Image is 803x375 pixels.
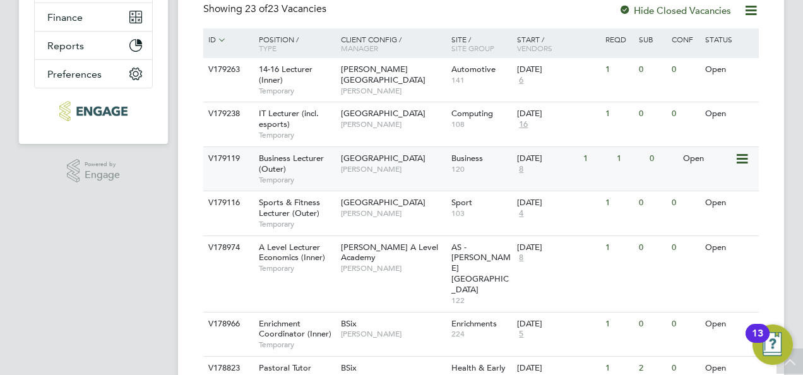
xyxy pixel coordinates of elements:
[702,236,757,259] div: Open
[514,28,602,59] div: Start /
[517,164,525,175] span: 8
[614,147,646,170] div: 1
[517,43,552,53] span: Vendors
[451,75,511,85] span: 141
[636,236,669,259] div: 0
[602,58,635,81] div: 1
[752,324,793,365] button: Open Resource Center, 13 new notifications
[517,329,525,340] span: 5
[517,242,599,253] div: [DATE]
[341,362,357,373] span: BSix
[47,40,84,52] span: Reports
[636,312,669,336] div: 0
[259,318,331,340] span: Enrichment Coordinator (Inner)
[35,60,152,88] button: Preferences
[259,197,320,218] span: Sports & Fitness Lecturer (Outer)
[602,28,635,50] div: Reqd
[35,3,152,31] button: Finance
[35,32,152,59] button: Reports
[702,28,757,50] div: Status
[205,147,249,170] div: V179119
[517,208,525,219] span: 4
[517,363,599,374] div: [DATE]
[451,329,511,339] span: 224
[341,153,425,164] span: [GEOGRAPHIC_DATA]
[517,153,577,164] div: [DATE]
[34,101,153,121] a: Go to home page
[752,333,763,350] div: 13
[259,263,335,273] span: Temporary
[680,147,735,170] div: Open
[517,253,525,263] span: 8
[448,28,515,59] div: Site /
[341,263,445,273] span: [PERSON_NAME]
[517,198,599,208] div: [DATE]
[338,28,448,59] div: Client Config /
[341,318,357,329] span: BSix
[67,159,121,183] a: Powered byEngage
[259,64,312,85] span: 14-16 Lecturer (Inner)
[602,191,635,215] div: 1
[59,101,127,121] img: educationmattersgroup-logo-retina.png
[259,175,335,185] span: Temporary
[245,3,326,15] span: 23 Vacancies
[341,64,425,85] span: [PERSON_NAME][GEOGRAPHIC_DATA]
[47,68,102,80] span: Preferences
[451,164,511,174] span: 120
[702,102,757,126] div: Open
[602,236,635,259] div: 1
[517,75,525,86] span: 6
[205,102,249,126] div: V179238
[205,312,249,336] div: V178966
[517,64,599,75] div: [DATE]
[636,28,669,50] div: Sub
[517,319,599,330] div: [DATE]
[259,219,335,229] span: Temporary
[669,28,701,50] div: Conf
[451,108,493,119] span: Computing
[602,102,635,126] div: 1
[646,147,679,170] div: 0
[702,58,757,81] div: Open
[602,312,635,336] div: 1
[636,102,669,126] div: 0
[451,318,497,329] span: Enrichments
[341,197,425,208] span: [GEOGRAPHIC_DATA]
[341,208,445,218] span: [PERSON_NAME]
[669,236,701,259] div: 0
[451,197,472,208] span: Sport
[619,4,731,16] label: Hide Closed Vacancies
[669,58,701,81] div: 0
[517,109,599,119] div: [DATE]
[341,86,445,96] span: [PERSON_NAME]
[341,108,425,119] span: [GEOGRAPHIC_DATA]
[259,43,277,53] span: Type
[259,153,324,174] span: Business Lecturer (Outer)
[451,153,483,164] span: Business
[205,236,249,259] div: V178974
[451,295,511,306] span: 122
[451,43,494,53] span: Site Group
[702,191,757,215] div: Open
[249,28,338,59] div: Position /
[203,3,329,16] div: Showing
[205,191,249,215] div: V179116
[451,64,496,74] span: Automotive
[517,119,530,130] span: 16
[341,329,445,339] span: [PERSON_NAME]
[636,191,669,215] div: 0
[341,43,378,53] span: Manager
[669,191,701,215] div: 0
[341,164,445,174] span: [PERSON_NAME]
[205,28,249,51] div: ID
[341,242,438,263] span: [PERSON_NAME] A Level Academy
[451,242,511,295] span: AS - [PERSON_NAME][GEOGRAPHIC_DATA]
[85,159,120,170] span: Powered by
[451,208,511,218] span: 103
[669,312,701,336] div: 0
[580,147,613,170] div: 1
[47,11,83,23] span: Finance
[259,130,335,140] span: Temporary
[636,58,669,81] div: 0
[259,242,325,263] span: A Level Lecturer Economics (Inner)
